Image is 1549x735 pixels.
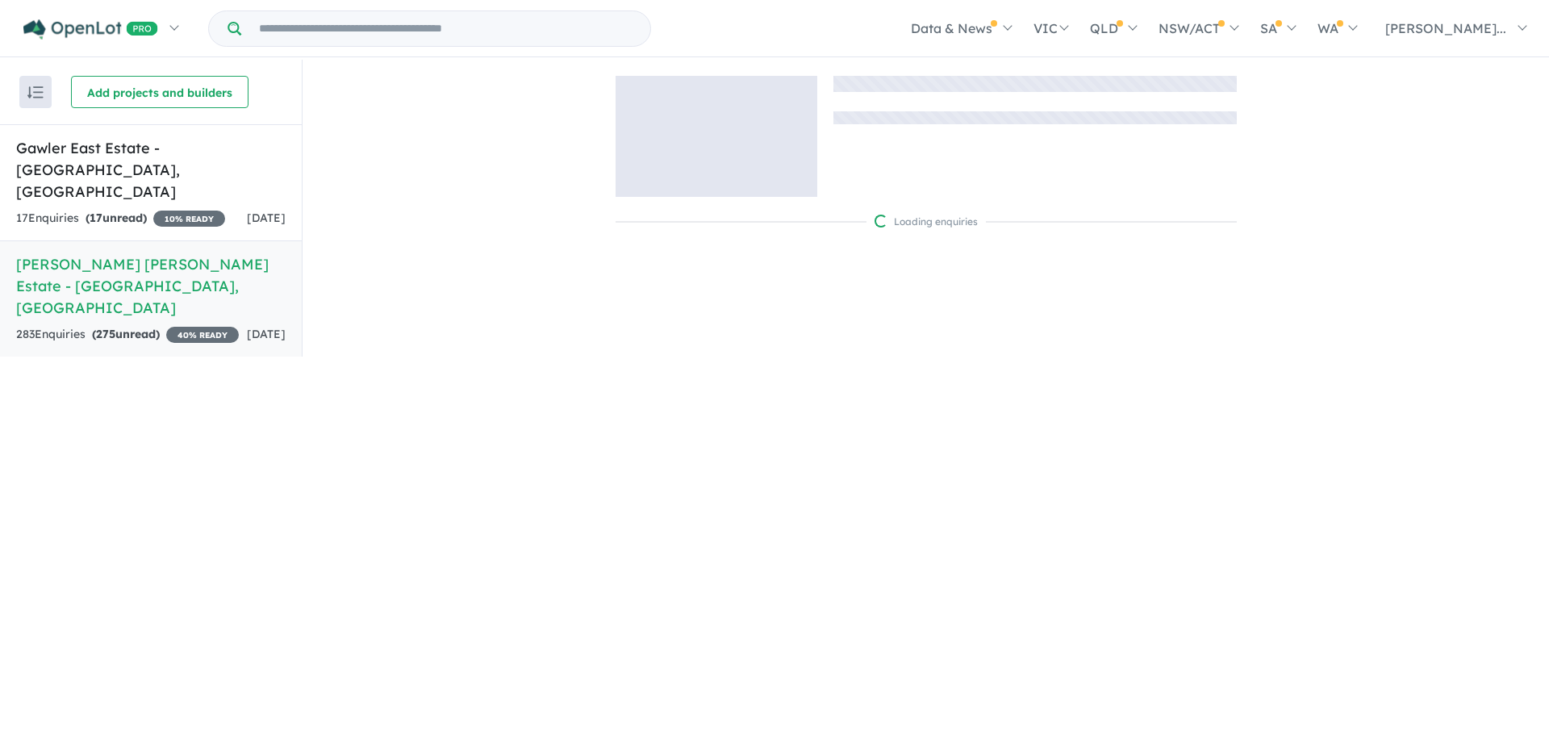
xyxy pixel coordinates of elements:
strong: ( unread) [86,211,147,225]
button: Add projects and builders [71,76,248,108]
span: 275 [96,327,115,341]
span: 17 [90,211,102,225]
h5: Gawler East Estate - [GEOGRAPHIC_DATA] , [GEOGRAPHIC_DATA] [16,137,286,203]
img: Openlot PRO Logo White [23,19,158,40]
span: [DATE] [247,211,286,225]
div: 283 Enquir ies [16,325,239,345]
div: 17 Enquir ies [16,209,225,228]
strong: ( unread) [92,327,160,341]
span: 40 % READY [166,327,239,343]
h5: [PERSON_NAME] [PERSON_NAME] Estate - [GEOGRAPHIC_DATA] , [GEOGRAPHIC_DATA] [16,253,286,319]
span: [DATE] [247,327,286,341]
span: 10 % READY [153,211,225,227]
input: Try estate name, suburb, builder or developer [244,11,647,46]
img: sort.svg [27,86,44,98]
div: Loading enquiries [875,214,978,230]
span: [PERSON_NAME]... [1385,20,1506,36]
